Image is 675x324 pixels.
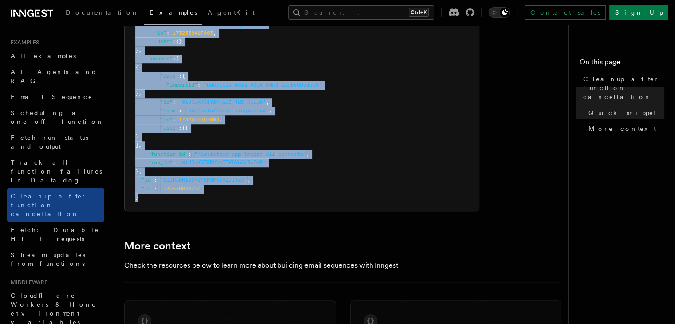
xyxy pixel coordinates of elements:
span: Email Sequence [11,93,93,100]
span: "user" [160,125,179,131]
span: Examples [150,9,197,16]
span: More context [588,124,656,133]
a: Track all function failures in Datadog [7,154,104,188]
span: Cleanup after function cancellation [11,193,87,217]
span: [ [176,55,179,62]
span: 1732558407003 [173,30,213,36]
span: 1732570023717 [160,186,201,192]
span: : [166,30,170,36]
span: "ts" [142,186,154,192]
a: Documentation [60,3,144,24]
span: } [135,194,138,200]
span: Quick snippet [588,108,656,117]
span: Examples [7,39,39,46]
span: ] [135,142,138,148]
span: : [154,177,157,183]
span: : [197,82,201,88]
span: Documentation [66,9,139,16]
span: { [135,64,138,71]
a: Quick snippet [585,105,664,121]
span: , [213,30,216,36]
span: "bdce1b1b-6e3a-43e6-84c2-2deb559cdde6" [204,82,322,88]
span: "id" [142,177,154,183]
a: Fetch: Durable HTTP requests [7,222,104,247]
kbd: Ctrl+K [409,8,429,17]
span: , [138,168,142,174]
span: , [266,99,269,105]
h4: On this page [580,57,664,71]
a: Sign Up [609,5,668,20]
span: "events" [148,55,173,62]
a: Examples [144,3,202,25]
span: "name" [160,107,179,114]
a: AgentKit [202,3,260,24]
span: : [179,125,182,131]
span: : [173,99,176,105]
span: , [306,151,309,157]
span: "ts" [154,30,166,36]
span: Track all function failures in Datadog [11,159,102,184]
a: More context [585,121,664,137]
span: } [135,47,138,53]
span: "newsletter-app-import-all-contacts" [194,151,306,157]
span: { [182,73,185,79]
span: : [179,107,182,114]
span: "01JDJKGTGDVV4DTXHY6XYB7BKK" [179,159,266,166]
span: "01JDJK451Y9KFGE5TTM2FHDEDN" [179,99,266,105]
a: All examples [7,48,104,64]
span: , [247,177,250,183]
span: : [154,186,157,192]
span: 1732558407003 [179,116,219,122]
span: AI Agents and RAG [11,68,97,84]
span: } [135,134,138,140]
span: {} [182,125,188,131]
span: , [219,116,222,122]
span: Scheduling a one-off function [11,109,104,125]
span: "function_id" [148,151,188,157]
a: Fetch run status and output [7,130,104,154]
span: : [179,73,182,79]
span: } [135,168,138,174]
span: , [138,47,142,53]
span: "id" [160,99,173,105]
span: , [138,90,142,96]
span: , [138,142,142,148]
button: Toggle dark mode [489,7,510,18]
span: Stream updates from functions [11,251,85,267]
span: "ts" [160,116,173,122]
span: } [135,90,138,96]
button: Search...Ctrl+K [288,5,434,20]
a: Contact sales [525,5,606,20]
span: Fetch run status and output [11,134,88,150]
a: Cleanup after function cancellation [580,71,664,105]
span: {} [176,38,182,44]
a: More context [124,240,191,252]
span: Middleware [7,279,47,286]
a: AI Agents and RAG [7,64,104,89]
span: Cleanup after function cancellation [583,75,664,101]
span: , [269,107,272,114]
a: Cleanup after function cancellation [7,188,104,222]
span: "run_id" [148,159,173,166]
a: Stream updates from functions [7,247,104,272]
span: : [173,116,176,122]
span: "user" [154,38,173,44]
span: "importId" [166,82,197,88]
span: : [173,55,176,62]
span: "01JDJKH1S5P2YER8PKXPZJ1YZJ" [160,177,247,183]
span: "data" [160,73,179,79]
span: Fetch: Durable HTTP requests [11,226,99,242]
span: : [188,151,191,157]
span: AgentKit [208,9,255,16]
span: : [173,38,176,44]
span: All examples [11,52,76,59]
p: Check the resources below to learn more about building email sequences with Inngest. [124,259,479,272]
span: "contacts/import.requested" [185,107,269,114]
span: : [173,159,176,166]
a: Scheduling a one-off function [7,105,104,130]
a: Email Sequence [7,89,104,105]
